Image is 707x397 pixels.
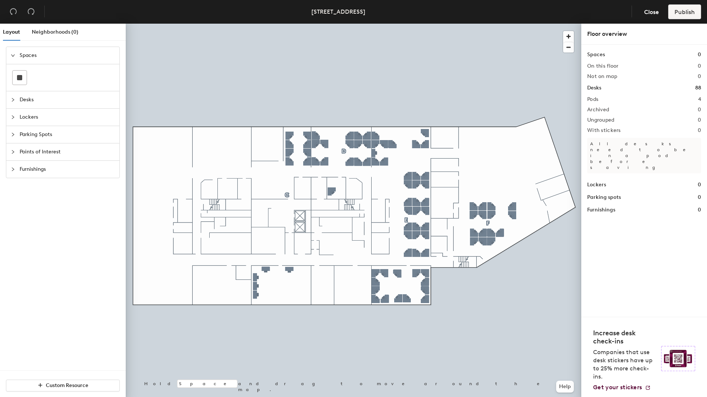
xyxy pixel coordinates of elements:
span: Parking Spots [20,126,115,143]
h2: On this floor [587,63,619,69]
h2: 0 [698,117,701,123]
h1: 0 [698,206,701,214]
h2: Pods [587,96,598,102]
h2: Archived [587,107,609,113]
span: Get your stickers [593,384,642,391]
img: Sticker logo [661,346,695,371]
button: Custom Resource [6,380,120,391]
div: Floor overview [587,30,701,38]
span: Close [644,9,659,16]
p: Companies that use desk stickers have up to 25% more check-ins. [593,348,657,381]
button: Close [638,4,665,19]
span: Spaces [20,47,115,64]
h2: 4 [698,96,701,102]
h2: Ungrouped [587,117,615,123]
h2: 0 [698,63,701,69]
span: Layout [3,29,20,35]
h1: 88 [695,84,701,92]
a: Get your stickers [593,384,651,391]
span: collapsed [11,150,15,154]
span: collapsed [11,98,15,102]
h4: Increase desk check-ins [593,329,657,345]
h2: 0 [698,74,701,79]
h1: 0 [698,51,701,59]
h2: 0 [698,128,701,133]
p: All desks need to be in a pod before saving [587,138,701,173]
button: Undo (⌘ + Z) [6,4,21,19]
h1: 0 [698,181,701,189]
h1: Furnishings [587,206,615,214]
h1: Lockers [587,181,606,189]
span: collapsed [11,132,15,137]
h1: Desks [587,84,601,92]
h2: Not on map [587,74,617,79]
div: [STREET_ADDRESS] [311,7,365,16]
span: Custom Resource [46,382,88,388]
span: Neighborhoods (0) [32,29,78,35]
span: Lockers [20,109,115,126]
span: Points of Interest [20,143,115,160]
h2: 0 [698,107,701,113]
button: Redo (⌘ + ⇧ + Z) [24,4,38,19]
span: Furnishings [20,161,115,178]
button: Publish [668,4,701,19]
span: collapsed [11,167,15,172]
h1: Parking spots [587,193,621,201]
span: expanded [11,53,15,58]
h1: Spaces [587,51,605,59]
span: collapsed [11,115,15,119]
h2: With stickers [587,128,621,133]
h1: 0 [698,193,701,201]
span: Desks [20,91,115,108]
button: Help [556,381,574,393]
